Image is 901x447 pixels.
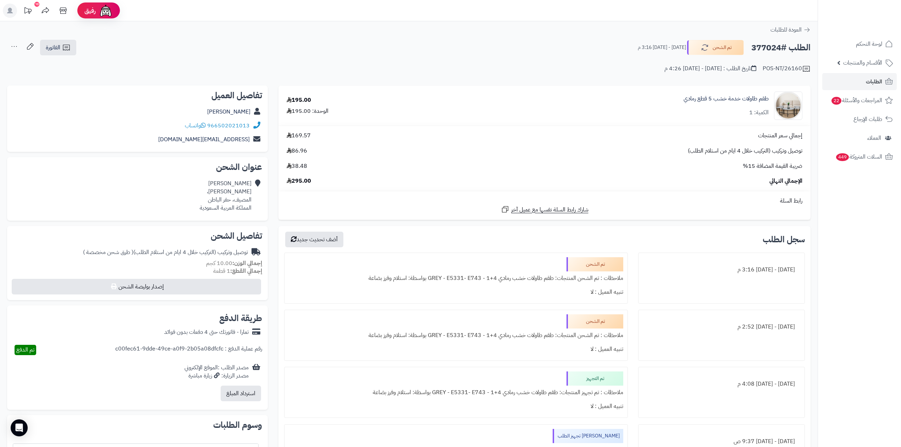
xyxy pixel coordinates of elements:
a: طقم طاولات خدمة خشب 5 قطع رمادي [684,95,769,103]
a: السلات المتروكة449 [822,148,897,165]
a: لوحة التحكم [822,35,897,53]
span: الأقسام والمنتجات [843,58,882,68]
small: [DATE] - [DATE] 3:16 م [638,44,686,51]
span: 295.00 [287,177,311,185]
h2: طريقة الدفع [219,314,262,322]
div: [DATE] - [DATE] 2:52 م [643,320,800,334]
div: 10 [34,2,39,7]
a: [EMAIL_ADDRESS][DOMAIN_NAME] [158,135,250,144]
span: 449 [836,153,849,161]
div: POS-NT/26160 [763,65,811,73]
span: العملاء [867,133,881,143]
h2: وسوم الطلبات [13,421,262,429]
span: الطلبات [866,77,882,87]
span: العودة للطلبات [770,26,802,34]
h2: الطلب #377024 [751,40,811,55]
div: تمارا - فاتورتك حتى 4 دفعات بدون فوائد [164,328,249,336]
span: شارك رابط السلة نفسها مع عميل آخر [511,206,588,214]
div: تنبيه العميل : لا [289,399,623,413]
img: ai-face.png [99,4,113,18]
div: تم الشحن [566,257,623,271]
div: [DATE] - [DATE] 3:16 م [643,263,800,277]
span: 86.96 [287,147,307,155]
div: [PERSON_NAME] [PERSON_NAME]، المصيف، حفر الباطن المملكة العربية السعودية [200,180,251,212]
span: توصيل وتركيب (التركيب خلال 4 ايام من استلام الطلب) [688,147,802,155]
button: استرداد المبلغ [221,386,261,401]
a: العودة للطلبات [770,26,811,34]
span: تم الدفع [16,346,34,354]
span: المراجعات والأسئلة [831,95,882,105]
h2: تفاصيل الشحن [13,232,262,240]
span: إجمالي سعر المنتجات [758,132,802,140]
a: العملاء [822,129,897,147]
span: طلبات الإرجاع [853,114,882,124]
div: ملاحظات : تم الشحن المنتجات: طقم طاولات خشب رمادي 4+1 - GREY - E5331- E743 بواسطة: استلام وفرز بضاعة [289,271,623,285]
div: ملاحظات : تم الشحن المنتجات: طقم طاولات خشب رمادي 4+1 - GREY - E5331- E743 بواسطة: استلام وفرز بضاعة [289,329,623,342]
div: تاريخ الطلب : [DATE] - [DATE] 4:26 م [664,65,756,73]
span: ضريبة القيمة المضافة 15% [743,162,802,170]
h3: سجل الطلب [763,235,805,244]
span: الفاتورة [46,43,60,52]
span: 38.48 [287,162,307,170]
div: تم التجهيز [566,371,623,386]
span: السلات المتروكة [835,152,882,162]
small: 1 قطعة [213,267,262,275]
div: ملاحظات : تم تجهيز المنتجات: طقم طاولات خشب رمادي 4+1 - GREY - E5331- E743 بواسطة: استلام وفرز بضاعة [289,386,623,399]
a: المراجعات والأسئلة22 [822,92,897,109]
div: Open Intercom Messenger [11,419,28,436]
img: logo-2.png [853,14,894,29]
div: 195.00 [287,96,311,104]
a: تحديثات المنصة [19,4,37,20]
span: رفيق [84,6,96,15]
div: توصيل وتركيب (التركيب خلال 4 ايام من استلام الطلب) [83,248,248,256]
strong: إجمالي الوزن: [232,259,262,267]
a: طلبات الإرجاع [822,111,897,128]
div: مصدر الطلب :الموقع الإلكتروني [184,364,249,380]
div: رقم عملية الدفع : c00fec61-9dde-49ce-a0f9-2b05a08dfcfc [115,345,262,355]
div: تنبيه العميل : لا [289,342,623,356]
a: 966502021013 [207,121,250,130]
button: أضف تحديث جديد [285,232,343,247]
div: [DATE] - [DATE] 4:08 م [643,377,800,391]
small: 10.00 كجم [206,259,262,267]
img: 1756381667-1-90x90.jpg [774,92,802,120]
span: الإجمالي النهائي [769,177,802,185]
strong: إجمالي القطع: [230,267,262,275]
button: تم الشحن [687,40,744,55]
div: الكمية: 1 [749,109,769,117]
a: شارك رابط السلة نفسها مع عميل آخر [501,205,588,214]
div: رابط السلة [281,197,808,205]
span: 22 [831,96,841,105]
a: [PERSON_NAME] [207,107,250,116]
div: [PERSON_NAME] تجهيز الطلب [553,429,623,443]
div: تم الشحن [566,314,623,329]
h2: عنوان الشحن [13,163,262,171]
span: ( طرق شحن مخصصة ) [83,248,133,256]
div: الوحدة: 195.00 [287,107,328,115]
a: الفاتورة [40,40,76,55]
button: إصدار بوليصة الشحن [12,279,261,294]
h2: تفاصيل العميل [13,91,262,100]
span: لوحة التحكم [856,39,882,49]
div: تنبيه العميل : لا [289,285,623,299]
a: الطلبات [822,73,897,90]
a: واتساب [185,121,206,130]
div: مصدر الزيارة: زيارة مباشرة [184,372,249,380]
span: 169.57 [287,132,311,140]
